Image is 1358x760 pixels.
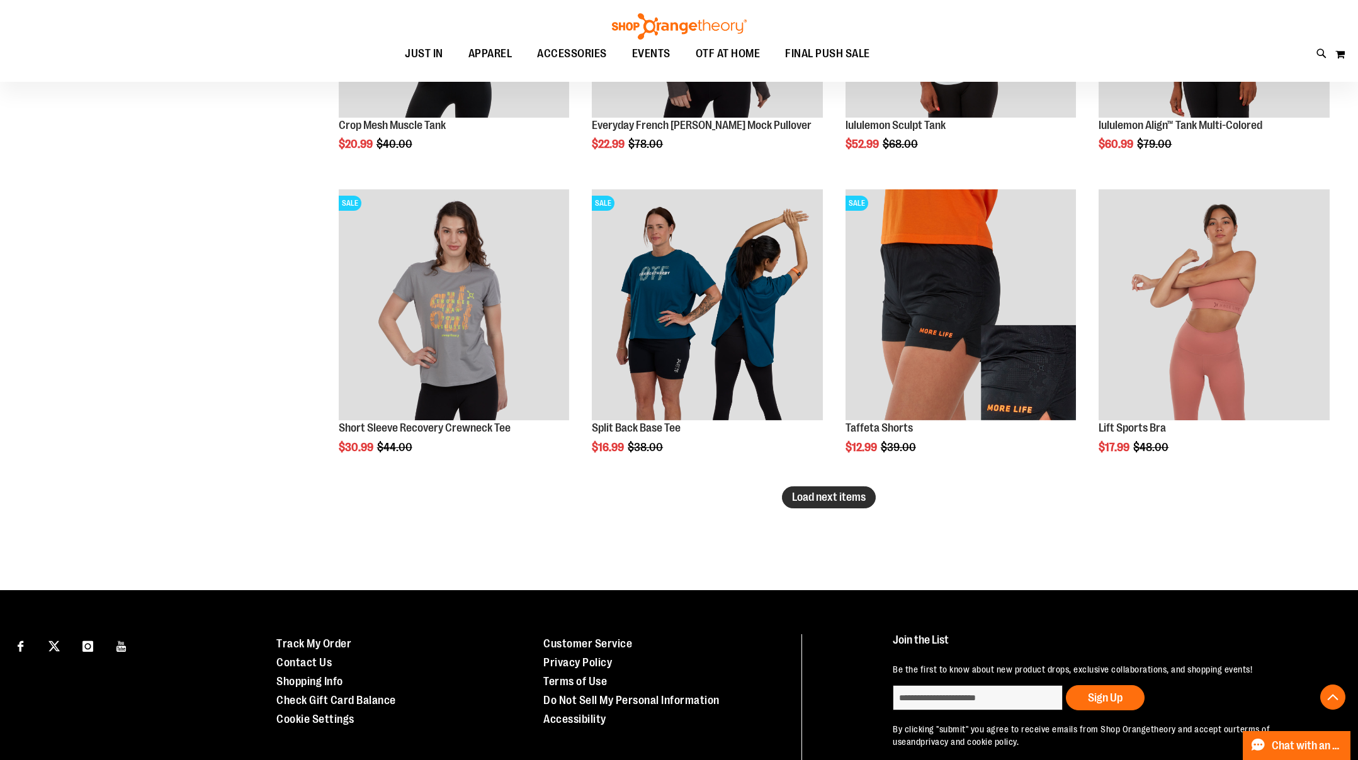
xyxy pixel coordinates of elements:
[339,189,570,422] a: Short Sleeve Recovery Crewneck Tee primary imageSALE
[592,441,626,454] span: $16.99
[893,634,1327,657] h4: Join the List
[9,634,31,656] a: Visit our Facebook page
[846,119,946,131] a: lululemon Sculpt Tank
[1099,119,1262,131] a: lululemon Align™ Tank Multi-Colored
[543,656,612,669] a: Privacy Policy
[48,640,60,652] img: Twitter
[846,422,913,434] a: Taffeta Shorts
[111,634,133,656] a: Visit our Youtube page
[1066,685,1145,710] button: Sign Up
[893,685,1063,710] input: enter email
[1320,685,1345,710] button: Back To Top
[846,189,1077,420] img: Product image for Camo Tafetta Shorts
[846,138,881,150] span: $52.99
[620,40,683,69] a: EVENTS
[839,183,1083,485] div: product
[592,196,614,211] span: SALE
[339,422,511,434] a: Short Sleeve Recovery Crewneck Tee
[592,138,626,150] span: $22.99
[1099,441,1131,454] span: $17.99
[1137,138,1174,150] span: $79.00
[332,183,576,485] div: product
[592,189,823,422] a: Split Back Base TeeSALE
[846,441,879,454] span: $12.99
[543,637,632,650] a: Customer Service
[276,694,396,707] a: Check Gift Card Balance
[339,138,375,150] span: $20.99
[1099,422,1166,434] a: Lift Sports Bra
[883,138,920,150] span: $68.00
[1099,138,1135,150] span: $60.99
[893,663,1327,676] p: Be the first to know about new product drops, exclusive collaborations, and shopping events!
[543,713,606,725] a: Accessibility
[592,422,681,434] a: Split Back Base Tee
[683,40,773,69] a: OTF AT HOME
[592,189,823,420] img: Split Back Base Tee
[785,40,870,68] span: FINAL PUSH SALE
[276,637,351,650] a: Track My Order
[628,138,665,150] span: $78.00
[543,675,607,688] a: Terms of Use
[276,656,332,669] a: Contact Us
[696,40,761,68] span: OTF AT HOME
[1133,441,1170,454] span: $48.00
[456,40,525,69] a: APPAREL
[524,40,620,69] a: ACCESSORIES
[339,119,446,131] a: Crop Mesh Muscle Tank
[43,634,65,656] a: Visit our X page
[392,40,456,69] a: JUST IN
[846,196,868,211] span: SALE
[782,486,876,508] button: Load next items
[592,119,812,131] a: Everyday French [PERSON_NAME] Mock Pullover
[405,40,443,68] span: JUST IN
[468,40,512,68] span: APPAREL
[1099,189,1330,420] img: Product image for Lift Sports Bra
[792,491,866,503] span: Load next items
[586,183,829,485] div: product
[610,13,749,40] img: Shop Orangetheory
[1092,183,1336,485] div: product
[772,40,883,68] a: FINAL PUSH SALE
[543,694,720,707] a: Do Not Sell My Personal Information
[628,441,665,454] span: $38.00
[1272,740,1343,752] span: Chat with an Expert
[1243,731,1351,760] button: Chat with an Expert
[339,189,570,420] img: Short Sleeve Recovery Crewneck Tee primary image
[276,713,354,725] a: Cookie Settings
[376,138,414,150] span: $40.00
[1099,189,1330,422] a: Product image for Lift Sports Bra
[881,441,918,454] span: $39.00
[1088,691,1123,704] span: Sign Up
[537,40,607,68] span: ACCESSORIES
[276,675,343,688] a: Shopping Info
[77,634,99,656] a: Visit our Instagram page
[893,723,1327,748] p: By clicking "submit" you agree to receive emails from Shop Orangetheory and accept our and
[377,441,414,454] span: $44.00
[339,441,375,454] span: $30.99
[632,40,671,68] span: EVENTS
[920,737,1019,747] a: privacy and cookie policy.
[846,189,1077,422] a: Product image for Camo Tafetta ShortsSALE
[339,196,361,211] span: SALE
